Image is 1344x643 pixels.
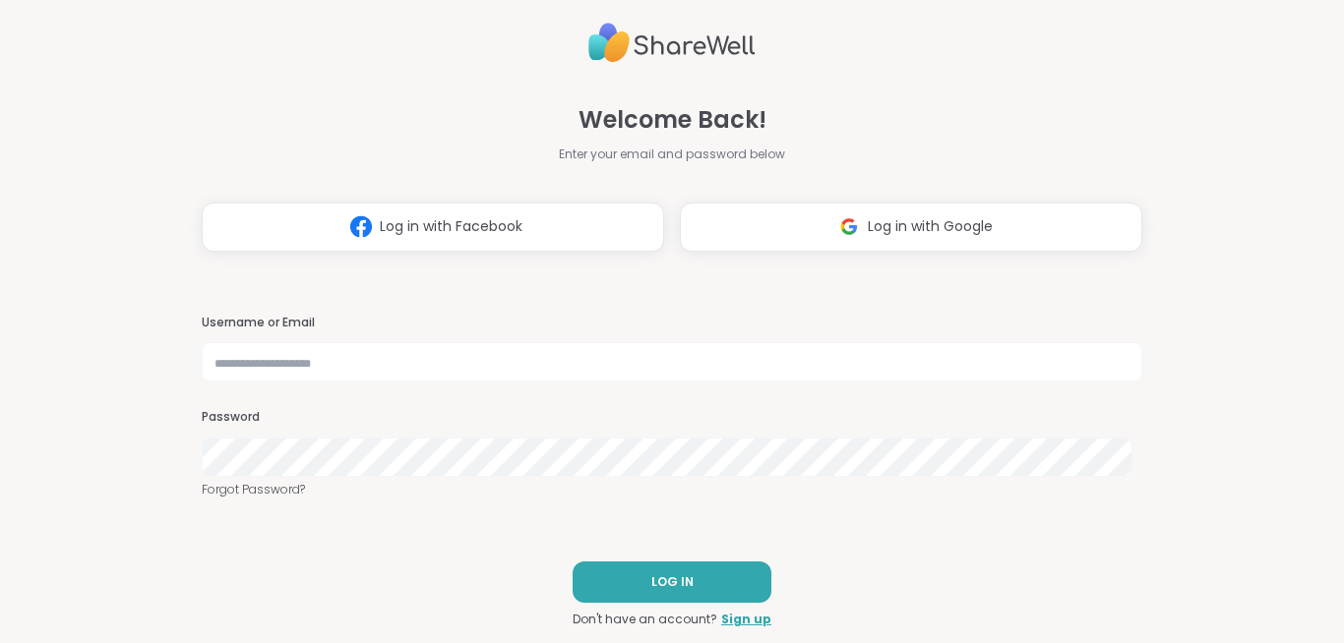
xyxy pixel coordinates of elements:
span: Welcome Back! [579,102,766,138]
a: Forgot Password? [202,481,1142,498]
img: ShareWell Logomark [830,208,868,245]
h3: Username or Email [202,315,1142,331]
span: Don't have an account? [573,611,717,628]
button: Log in with Google [680,203,1142,252]
span: LOG IN [651,573,694,591]
h3: Password [202,409,1142,426]
button: LOG IN [573,561,771,603]
span: Log in with Facebook [380,216,522,237]
span: Log in with Google [868,216,993,237]
span: Enter your email and password below [559,146,785,163]
img: ShareWell Logomark [342,208,380,245]
button: Log in with Facebook [202,203,664,252]
a: Sign up [721,611,771,628]
img: ShareWell Logo [588,15,756,71]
